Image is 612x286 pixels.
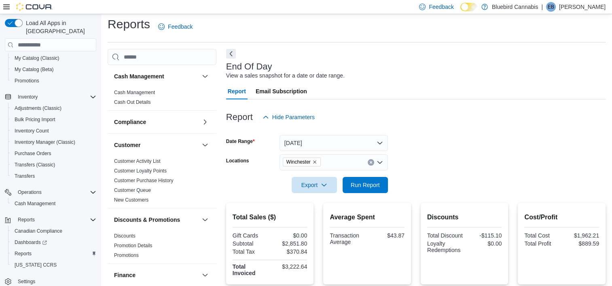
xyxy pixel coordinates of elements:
button: Finance [200,270,210,280]
h3: Customer [114,141,140,149]
button: Export [292,177,337,193]
p: [PERSON_NAME] [559,2,606,12]
div: Discounts & Promotions [108,231,216,263]
input: Dark Mode [460,3,477,11]
span: Inventory [15,92,96,102]
a: My Catalog (Beta) [11,65,57,74]
button: Inventory [2,91,100,103]
span: My Catalog (Classic) [11,53,96,63]
button: Reports [8,248,100,259]
a: Inventory Count [11,126,52,136]
div: View a sales snapshot for a date or date range. [226,71,345,80]
button: Operations [15,187,45,197]
div: $2,851.80 [271,240,307,247]
span: Load All Apps in [GEOGRAPHIC_DATA] [23,19,96,35]
div: $3,222.64 [271,263,307,270]
a: Discounts [114,233,136,239]
div: Loyalty Redemptions [427,240,463,253]
span: Transfers [11,171,96,181]
button: Discounts & Promotions [200,215,210,225]
a: New Customers [114,197,148,203]
span: Run Report [351,181,380,189]
span: Hide Parameters [272,113,315,121]
div: Gift Cards [233,232,268,239]
button: Promotions [8,75,100,86]
button: Transfers [8,170,100,182]
div: Subtotal [233,240,268,247]
span: Cash Management [114,89,155,96]
a: Transfers [11,171,38,181]
a: Customer Purchase History [114,178,174,183]
span: Canadian Compliance [15,228,62,234]
a: Purchase Orders [11,149,55,158]
strong: Total Invoiced [233,263,256,276]
a: Promotions [11,76,42,86]
span: Inventory Manager (Classic) [15,139,75,145]
div: $0.00 [466,240,502,247]
div: Transaction Average [330,232,365,245]
a: Customer Activity List [114,158,161,164]
div: Total Profit [524,240,560,247]
span: Customer Queue [114,187,151,193]
a: Dashboards [11,238,50,247]
button: Transfers (Classic) [8,159,100,170]
button: My Catalog (Beta) [8,64,100,75]
span: Promotions [15,78,39,84]
span: Transfers [15,173,35,179]
span: Bulk Pricing Import [11,115,96,124]
div: $1,962.21 [563,232,599,239]
button: [US_STATE] CCRS [8,259,100,271]
div: $0.00 [271,232,307,239]
span: Customer Activity List [114,158,161,164]
span: Operations [18,189,42,196]
button: Cash Management [114,72,199,80]
span: Transfers (Classic) [15,162,55,168]
button: Next [226,49,236,59]
button: Inventory Manager (Classic) [8,137,100,148]
a: Customer Queue [114,187,151,193]
button: Cash Management [8,198,100,209]
div: Total Discount [427,232,463,239]
a: Inventory Manager (Classic) [11,137,78,147]
button: Reports [15,215,38,225]
span: Cash Management [11,199,96,208]
span: Dark Mode [460,11,461,12]
div: $889.59 [563,240,599,247]
span: Dashboards [11,238,96,247]
button: Run Report [343,177,388,193]
button: Cash Management [200,71,210,81]
h2: Average Spent [330,212,404,222]
button: Inventory [15,92,41,102]
button: Canadian Compliance [8,225,100,237]
span: Reports [15,250,32,257]
label: Locations [226,158,249,164]
span: Transfers (Classic) [11,160,96,170]
a: Promotions [114,252,139,258]
span: Inventory Count [11,126,96,136]
img: Cova [16,3,53,11]
a: Customer Loyalty Points [114,168,167,174]
span: Canadian Compliance [11,226,96,236]
span: Cash Management [15,200,55,207]
a: Canadian Compliance [11,226,66,236]
span: Report [228,83,246,99]
span: Reports [15,215,96,225]
span: Inventory Count [15,128,49,134]
span: Settings [18,278,35,285]
h3: Cash Management [114,72,164,80]
a: Adjustments (Classic) [11,103,65,113]
p: | [541,2,543,12]
h3: Report [226,112,253,122]
span: Reports [18,217,35,223]
button: Adjustments (Classic) [8,103,100,114]
button: Bulk Pricing Import [8,114,100,125]
span: Purchase Orders [11,149,96,158]
a: Cash Management [11,199,59,208]
span: Adjustments (Classic) [15,105,61,111]
p: Bluebird Cannabis [492,2,538,12]
div: Total Cost [524,232,560,239]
